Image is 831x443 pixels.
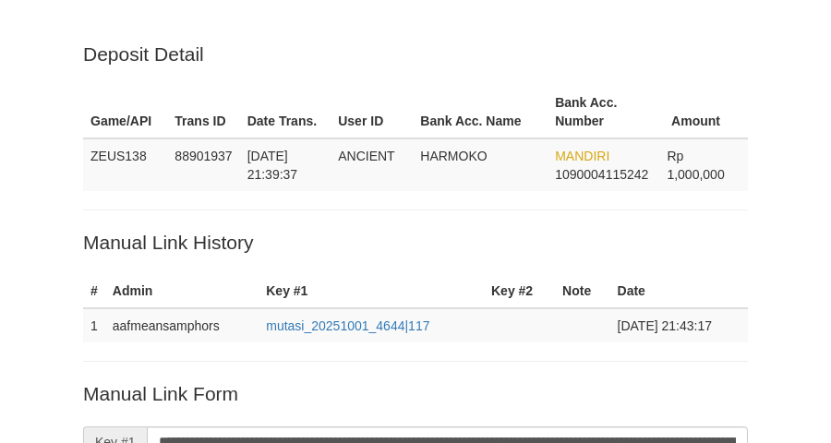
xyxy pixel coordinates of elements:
p: Deposit Detail [83,41,748,67]
th: Date Trans. [240,86,331,138]
td: 88901937 [167,138,239,191]
th: Key #1 [259,274,484,308]
span: HARMOKO [420,149,487,163]
span: Copy 1090004115242 to clipboard [555,167,648,182]
th: Admin [105,274,259,308]
th: Trans ID [167,86,239,138]
a: mutasi_20251001_4644|117 [266,318,429,333]
td: [DATE] 21:43:17 [610,308,748,342]
td: ZEUS138 [83,138,167,191]
td: aafmeansamphors [105,308,259,342]
span: ANCIENT [338,149,394,163]
span: [DATE] 21:39:37 [247,149,298,182]
th: Note [555,274,609,308]
th: Game/API [83,86,167,138]
span: MANDIRI [555,149,609,163]
th: Bank Acc. Number [548,86,659,138]
p: Manual Link Form [83,380,748,407]
th: Amount [659,86,748,138]
th: User ID [331,86,413,138]
p: Manual Link History [83,229,748,256]
td: 1 [83,308,105,342]
th: Key #2 [484,274,555,308]
span: Rp 1,000,000 [667,149,724,182]
th: Bank Acc. Name [413,86,548,138]
th: Date [610,274,748,308]
th: # [83,274,105,308]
